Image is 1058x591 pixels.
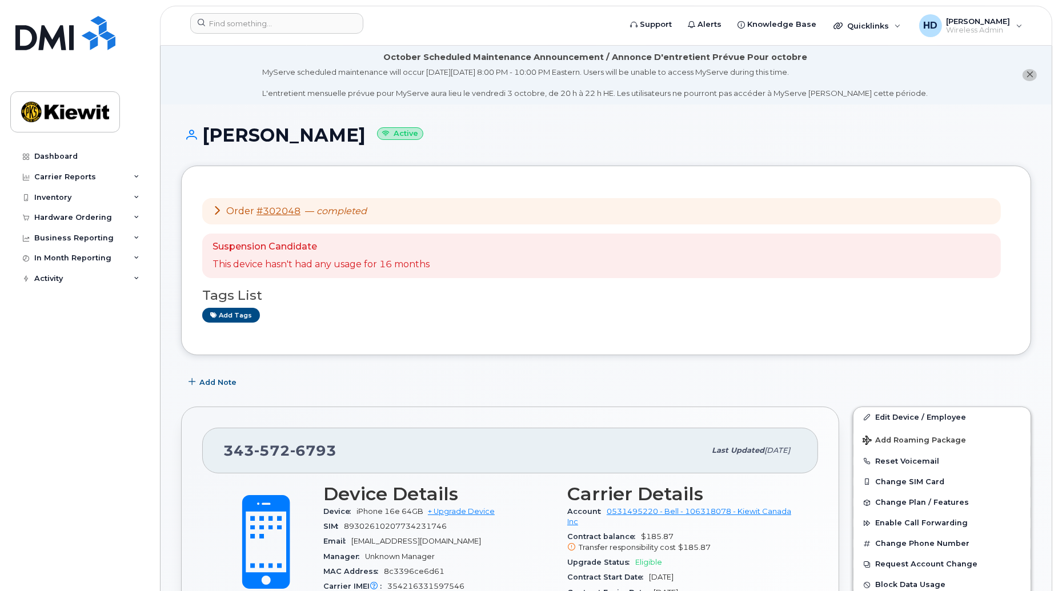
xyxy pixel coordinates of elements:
[316,206,367,216] em: completed
[875,498,969,507] span: Change Plan / Features
[853,472,1031,492] button: Change SIM Card
[567,484,797,504] h3: Carrier Details
[323,552,365,561] span: Manager
[428,507,495,516] a: + Upgrade Device
[323,484,554,504] h3: Device Details
[853,513,1031,533] button: Enable Call Forwarding
[290,442,336,459] span: 6793
[635,558,662,566] span: Eligible
[365,552,435,561] span: Unknown Manager
[254,442,290,459] span: 572
[344,522,447,530] span: 89302610207734231746
[853,492,1031,513] button: Change Plan / Features
[181,372,246,393] button: Add Note
[579,543,676,552] span: Transfer responsibility cost
[323,567,384,576] span: MAC Address
[383,51,807,63] div: October Scheduled Maintenance Announcement / Annonce D'entretient Prévue Pour octobre
[323,507,356,516] span: Device
[384,567,444,576] span: 8c3396ce6d61
[567,507,607,516] span: Account
[351,537,481,545] span: [EMAIL_ADDRESS][DOMAIN_NAME]
[567,507,791,526] a: 0531495220 - Bell - 106318078 - Kiewit Canada Inc
[1023,69,1037,81] button: close notification
[202,288,1010,303] h3: Tags List
[323,537,351,545] span: Email
[199,377,237,388] span: Add Note
[853,428,1031,451] button: Add Roaming Package
[305,206,367,216] span: —
[649,573,674,581] span: [DATE]
[223,442,336,459] span: 343
[213,258,430,271] p: This device hasn't had any usage for 16 months
[712,446,764,455] span: Last updated
[853,533,1031,554] button: Change Phone Number
[181,125,1031,145] h1: [PERSON_NAME]
[226,206,254,216] span: Order
[323,582,387,590] span: Carrier IMEI
[863,436,966,447] span: Add Roaming Package
[377,127,423,140] small: Active
[567,532,641,541] span: Contract balance
[387,582,464,590] span: 354216331597546
[567,532,797,553] span: $185.87
[678,543,711,552] span: $185.87
[257,206,300,216] a: #302048
[853,554,1031,574] button: Request Account Change
[853,451,1031,472] button: Reset Voicemail
[213,240,430,254] p: Suspension Candidate
[356,507,423,516] span: iPhone 16e 64GB
[764,446,790,455] span: [DATE]
[202,308,260,322] a: Add tags
[853,407,1031,428] a: Edit Device / Employee
[567,573,649,581] span: Contract Start Date
[263,67,928,99] div: MyServe scheduled maintenance will occur [DATE][DATE] 8:00 PM - 10:00 PM Eastern. Users will be u...
[1008,541,1049,582] iframe: Messenger Launcher
[323,522,344,530] span: SIM
[875,519,968,528] span: Enable Call Forwarding
[567,558,635,566] span: Upgrade Status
